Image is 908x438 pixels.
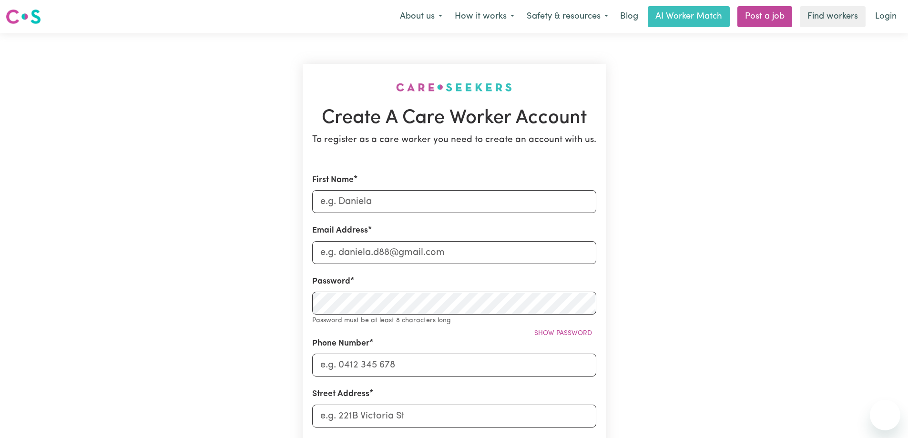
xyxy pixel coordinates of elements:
p: To register as a care worker you need to create an account with us. [312,133,596,147]
a: Post a job [737,6,792,27]
a: AI Worker Match [648,6,730,27]
img: Careseekers logo [6,8,41,25]
button: Show password [530,326,596,341]
iframe: Button to launch messaging window [870,400,900,430]
h1: Create A Care Worker Account [312,107,596,130]
button: How it works [449,7,520,27]
a: Careseekers logo [6,6,41,28]
span: Show password [534,330,592,337]
input: e.g. daniela.d88@gmail.com [312,241,596,264]
label: Street Address [312,388,369,400]
label: Email Address [312,224,368,237]
input: e.g. Daniela [312,190,596,213]
a: Login [869,6,902,27]
input: e.g. 0412 345 678 [312,354,596,377]
button: About us [394,7,449,27]
label: First Name [312,174,354,186]
a: Find workers [800,6,866,27]
label: Password [312,275,350,288]
input: e.g. 221B Victoria St [312,405,596,428]
small: Password must be at least 8 characters long [312,317,451,324]
button: Safety & resources [520,7,614,27]
a: Blog [614,6,644,27]
label: Phone Number [312,337,369,350]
